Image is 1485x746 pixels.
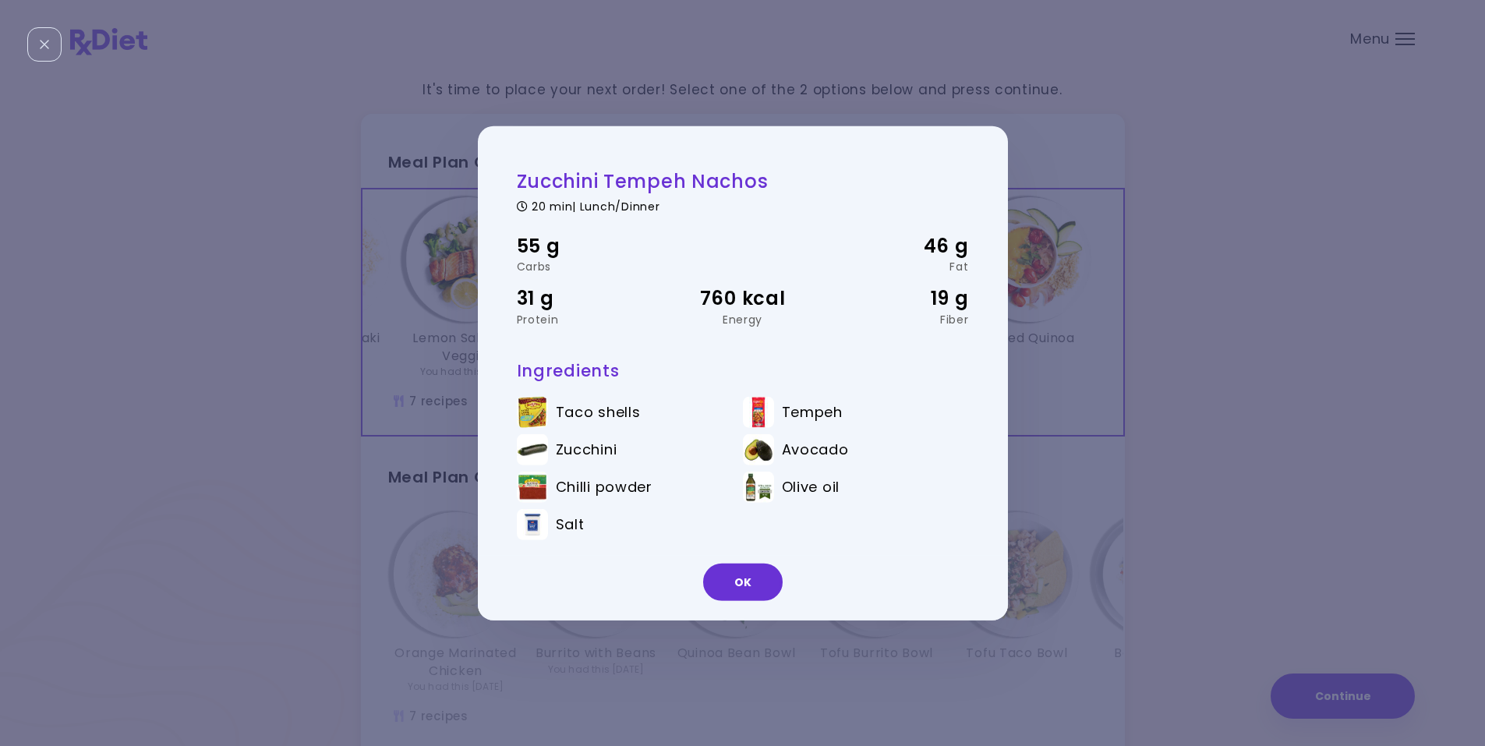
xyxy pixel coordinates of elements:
div: 760 kcal [667,284,818,313]
span: Taco shells [556,404,641,421]
button: OK [703,564,783,601]
span: Tempeh [782,404,843,421]
span: Avocado [782,441,849,458]
h3: Ingredients [517,359,969,380]
div: Fat [818,261,968,272]
div: 19 g [818,284,968,313]
div: 46 g [818,232,968,261]
div: Energy [667,313,818,324]
div: Protein [517,313,667,324]
span: Zucchini [556,441,617,458]
span: Salt [556,516,585,533]
span: Chilli powder [556,479,652,496]
div: Close [27,27,62,62]
div: 55 g [517,232,667,261]
div: 31 g [517,284,667,313]
div: Carbs [517,261,667,272]
div: Fiber [818,313,968,324]
h2: Zucchini Tempeh Nachos [517,168,969,193]
div: 20 min | Lunch/Dinner [517,197,969,212]
span: Olive oil [782,479,840,496]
